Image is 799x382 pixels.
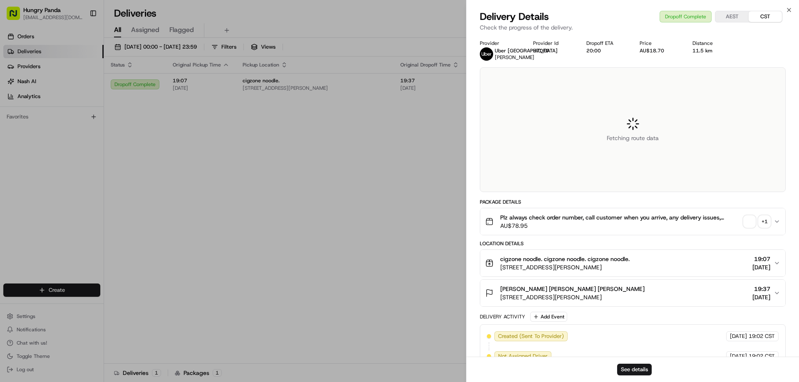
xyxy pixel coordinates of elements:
a: Powered byPylon [59,206,101,212]
button: CST [749,11,782,22]
div: 💻 [70,187,77,193]
button: Add Event [530,312,567,322]
div: Delivery Activity [480,313,525,320]
div: Start new chat [37,79,136,88]
div: Location Details [480,240,786,247]
span: [PERSON_NAME] [PERSON_NAME] [PERSON_NAME] [500,285,645,293]
button: 970F0 [533,47,549,54]
div: 📗 [8,187,15,193]
span: Uber [GEOGRAPHIC_DATA] [495,47,558,54]
span: [STREET_ADDRESS][PERSON_NAME] [500,263,630,271]
div: AU$18.70 [640,47,680,54]
div: Package Details [480,199,786,205]
span: 19:02 CST [749,333,775,340]
div: Provider [480,40,520,47]
img: 1753817452368-0c19585d-7be3-40d9-9a41-2dc781b3d1eb [17,79,32,94]
span: [DATE] [730,352,747,360]
div: Past conversations [8,108,56,115]
span: AU$78.95 [500,222,740,230]
button: See all [129,106,151,116]
span: [DATE] [730,333,747,340]
img: 1736555255976-a54dd68f-1ca7-489b-9aae-adbdc363a1c4 [17,129,23,136]
span: 19:07 [752,255,770,263]
img: uber-new-logo.jpeg [480,47,493,61]
span: Plz always check order number, call customer when you arrive, any delivery issues, Contact WhatsA... [500,213,740,222]
span: API Documentation [79,186,134,194]
a: 💻API Documentation [67,182,137,197]
div: 11.5 km [692,47,732,54]
img: Nash [8,8,25,25]
span: Created (Sent To Provider) [498,333,564,340]
span: Fetching route data [607,134,659,142]
span: cigzone noodle. cigzone noodle. cigzone noodle. [500,255,630,263]
span: 8月19日 [74,129,93,136]
span: Knowledge Base [17,186,64,194]
span: [STREET_ADDRESS][PERSON_NAME] [500,293,645,301]
div: We're available if you need us! [37,88,114,94]
span: • [27,151,30,158]
span: 8月15日 [32,151,52,158]
span: Pylon [83,206,101,212]
span: 19:37 [752,285,770,293]
div: Provider Id [533,40,573,47]
a: 📗Knowledge Base [5,182,67,197]
p: Check the progress of the delivery. [480,23,786,32]
span: [PERSON_NAME] [495,54,534,61]
button: Plz always check order number, call customer when you arrive, any delivery issues, Contact WhatsA... [480,208,785,235]
p: Welcome 👋 [8,33,151,47]
img: 1736555255976-a54dd68f-1ca7-489b-9aae-adbdc363a1c4 [8,79,23,94]
img: Bea Lacdao [8,121,22,134]
div: + 1 [759,216,770,227]
span: Delivery Details [480,10,549,23]
button: [PERSON_NAME] [PERSON_NAME] [PERSON_NAME][STREET_ADDRESS][PERSON_NAME]19:37[DATE] [480,280,785,306]
button: cigzone noodle. cigzone noodle. cigzone noodle.[STREET_ADDRESS][PERSON_NAME]19:07[DATE] [480,250,785,276]
button: Start new chat [141,82,151,92]
div: 20:00 [586,47,626,54]
input: Clear [22,54,137,62]
span: [DATE] [752,263,770,271]
button: AEST [715,11,749,22]
div: Price [640,40,680,47]
button: See details [617,364,652,375]
span: [PERSON_NAME] [26,129,67,136]
span: [DATE] [752,293,770,301]
span: Not Assigned Driver [498,352,548,360]
div: Distance [692,40,732,47]
button: +1 [744,216,770,227]
span: • [69,129,72,136]
div: Dropoff ETA [586,40,626,47]
span: 19:02 CST [749,352,775,360]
